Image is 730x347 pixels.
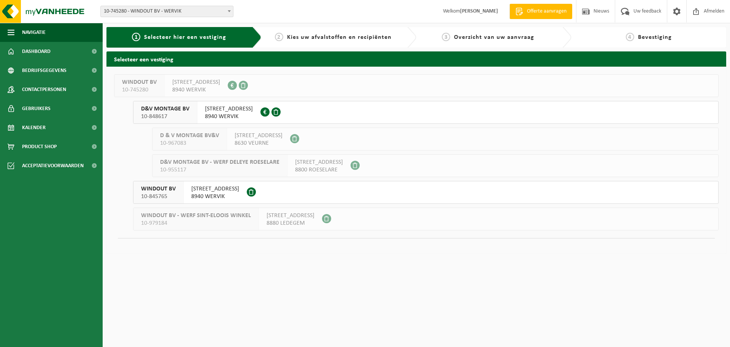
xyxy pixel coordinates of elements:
button: WINDOUT BV 10-845765 [STREET_ADDRESS]8940 WERVIK [133,181,719,204]
span: 8940 WERVIK [172,86,220,94]
span: 10-845765 [141,193,176,200]
span: [STREET_ADDRESS] [267,212,314,219]
span: D&V MONTAGE BV - WERF DELEYE ROESELARE [160,158,279,166]
span: Acceptatievoorwaarden [22,156,84,175]
button: D&V MONTAGE BV 10-848617 [STREET_ADDRESS]8940 WERVIK [133,101,719,124]
strong: [PERSON_NAME] [460,8,498,14]
span: WINDOUT BV [141,185,176,193]
span: D & V MONTAGE BV&V [160,132,219,139]
span: Kalender [22,118,46,137]
h2: Selecteer een vestiging [106,51,726,66]
span: 10-967083 [160,139,219,147]
span: Gebruikers [22,99,51,118]
span: 10-745280 - WINDOUT BV - WERVIK [100,6,233,17]
span: 10-979184 [141,219,251,227]
span: 8940 WERVIK [205,113,253,120]
span: 10-745280 - WINDOUT BV - WERVIK [101,6,233,17]
span: WINDOUT BV - WERF SINT-ELOOIS WINKEL [141,212,251,219]
span: 10-848617 [141,113,189,120]
span: 1 [132,33,140,41]
span: Kies uw afvalstoffen en recipiënten [287,34,392,40]
span: Contactpersonen [22,80,66,99]
span: 8800 ROESELARE [295,166,343,174]
span: Selecteer hier een vestiging [144,34,226,40]
span: Overzicht van uw aanvraag [454,34,534,40]
span: 8940 WERVIK [191,193,239,200]
span: 8880 LEDEGEM [267,219,314,227]
span: 4 [626,33,634,41]
span: 8630 VEURNE [235,139,282,147]
span: Dashboard [22,42,51,61]
span: D&V MONTAGE BV [141,105,189,113]
span: [STREET_ADDRESS] [172,78,220,86]
span: Product Shop [22,137,57,156]
span: Bedrijfsgegevens [22,61,67,80]
span: Navigatie [22,23,46,42]
span: 2 [275,33,283,41]
span: [STREET_ADDRESS] [295,158,343,166]
span: 3 [442,33,450,41]
span: 10-955117 [160,166,279,174]
a: Offerte aanvragen [509,4,572,19]
span: [STREET_ADDRESS] [191,185,239,193]
span: [STREET_ADDRESS] [235,132,282,139]
span: Bevestiging [638,34,672,40]
span: [STREET_ADDRESS] [205,105,253,113]
span: 10-745280 [122,86,157,94]
span: Offerte aanvragen [525,8,568,15]
span: WINDOUT BV [122,78,157,86]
